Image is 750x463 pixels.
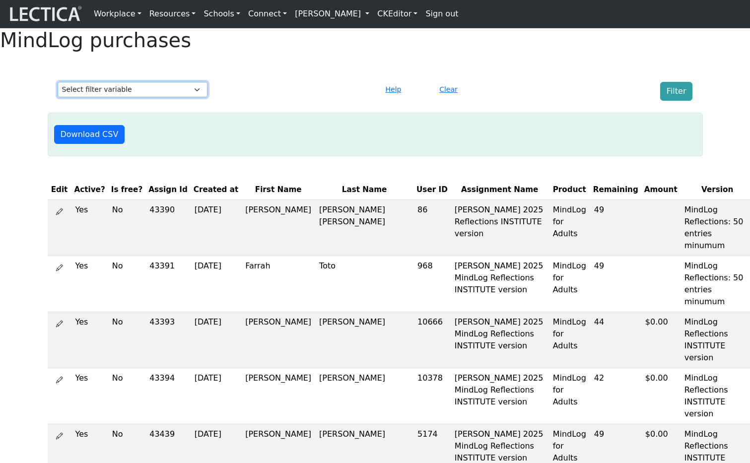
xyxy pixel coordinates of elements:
span: $0.00 [645,429,668,439]
div: Yes [75,316,104,328]
td: [PERSON_NAME] [315,368,413,424]
td: MindLog for Adults [549,256,590,312]
td: [PERSON_NAME] [241,312,315,368]
td: [PERSON_NAME] 2025 Reflections INSTITUTE version [451,199,549,256]
span: 42 [594,373,604,383]
th: Assign Id [145,180,191,199]
td: MindLog for Adults [549,368,590,424]
div: Yes [75,428,104,440]
th: Is free? [108,180,146,199]
img: lecticalive [7,4,82,23]
td: [PERSON_NAME] 2025 MindLog Reflections INSTITUTE version [451,312,549,368]
button: Clear [435,82,462,97]
td: 43391 [145,256,191,312]
span: 49 [594,429,604,439]
th: Remaining [590,180,641,199]
span: 49 [594,205,604,214]
td: 10378 [413,368,451,424]
td: [PERSON_NAME] [PERSON_NAME] [315,199,413,256]
th: Active? [71,180,108,199]
td: [PERSON_NAME] 2025 MindLog Reflections INSTITUTE version [451,256,549,312]
th: Created at [191,180,241,199]
td: [DATE] [191,312,241,368]
a: Resources [145,4,200,24]
div: No [112,260,142,272]
span: $0.00 [645,317,668,327]
td: 43390 [145,199,191,256]
td: MindLog for Adults [549,312,590,368]
div: No [112,204,142,216]
a: Connect [244,4,291,24]
th: First Name [241,180,315,199]
td: 968 [413,256,451,312]
td: 43394 [145,368,191,424]
span: 49 [594,261,604,270]
td: [PERSON_NAME] [241,368,315,424]
button: Filter [660,82,693,101]
td: [PERSON_NAME] 2025 MindLog Reflections INSTITUTE version [451,368,549,424]
div: No [112,316,142,328]
td: 10666 [413,312,451,368]
div: No [112,372,142,384]
td: 86 [413,199,451,256]
th: User ID [413,180,451,199]
td: [PERSON_NAME] [241,199,315,256]
div: No [112,428,142,440]
span: 44 [594,317,604,327]
button: Download CSV [54,125,125,144]
td: 43393 [145,312,191,368]
th: Product [549,180,590,199]
a: [PERSON_NAME] [291,4,373,24]
button: Help [381,82,406,97]
th: Amount [641,180,681,199]
a: Workplace [90,4,145,24]
td: [DATE] [191,256,241,312]
a: Sign out [421,4,462,24]
a: CKEditor [373,4,421,24]
td: Farrah [241,256,315,312]
td: MindLog for Adults [549,199,590,256]
th: Edit [48,180,71,199]
th: Assignment Name [451,180,549,199]
span: $0.00 [645,373,668,383]
a: Help [381,84,406,94]
th: Last Name [315,180,413,199]
td: [DATE] [191,368,241,424]
td: [DATE] [191,199,241,256]
div: Yes [75,372,104,384]
div: Yes [75,260,104,272]
td: Toto [315,256,413,312]
a: Schools [200,4,244,24]
td: [PERSON_NAME] [315,312,413,368]
div: Yes [75,204,104,216]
